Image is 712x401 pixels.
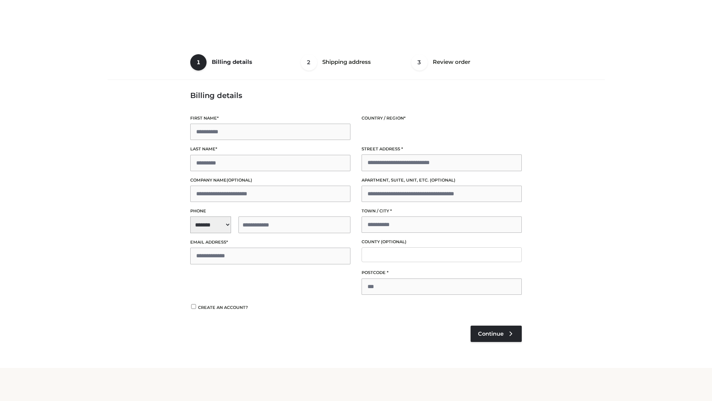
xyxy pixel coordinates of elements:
[190,146,350,153] label: Last name
[362,115,522,122] label: Country / Region
[430,177,455,183] span: (optional)
[471,326,522,342] a: Continue
[362,208,522,215] label: Town / City
[190,304,197,309] input: Create an account?
[381,239,406,244] span: (optional)
[190,91,522,100] h3: Billing details
[362,146,522,153] label: Street address
[198,305,248,310] span: Create an account?
[190,239,350,246] label: Email address
[362,269,522,276] label: Postcode
[190,115,350,122] label: First name
[362,177,522,184] label: Apartment, suite, unit, etc.
[190,177,350,184] label: Company name
[478,330,504,337] span: Continue
[227,177,252,183] span: (optional)
[362,238,522,245] label: County
[190,208,350,215] label: Phone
